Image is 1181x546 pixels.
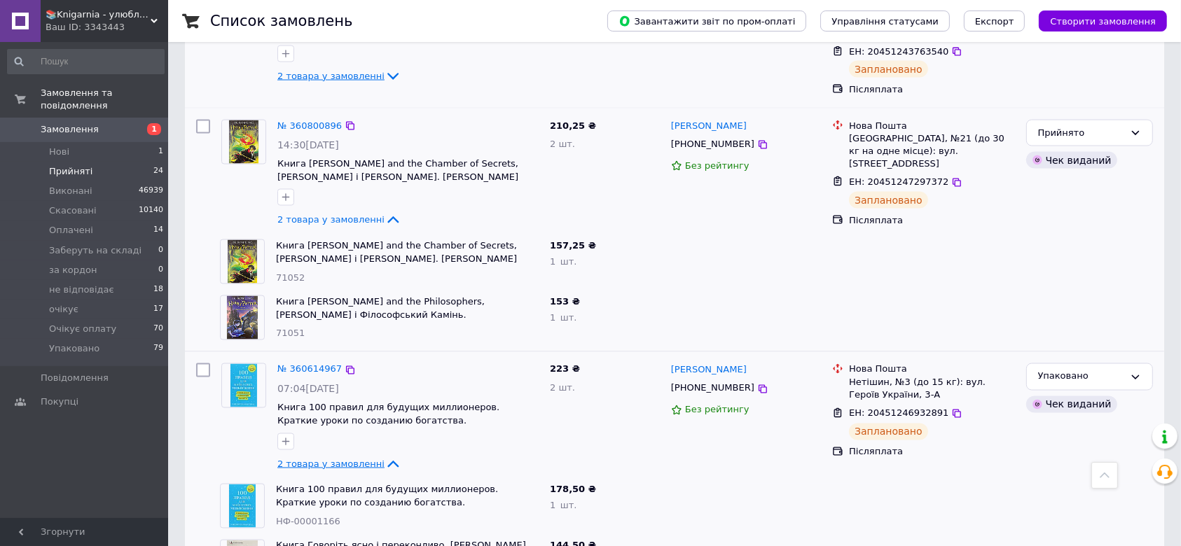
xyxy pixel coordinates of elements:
[49,283,114,296] span: не відповідає
[49,342,99,355] span: Упаковано
[221,120,266,164] a: Фото товару
[685,160,750,171] span: Без рейтингу
[158,146,163,158] span: 1
[849,408,948,419] span: ЕН: 20451246932891
[550,500,576,511] span: 1 шт.
[550,296,580,307] span: 153 ₴
[41,123,99,136] span: Замовлення
[849,446,1014,458] div: Післяплата
[277,364,342,374] a: № 360614967
[607,10,806,31] button: Завантажити звіт по пром-оплаті
[619,15,795,27] span: Завантажити звіт по пром-оплаті
[49,244,141,257] span: Заберуть на складі
[550,364,580,374] span: 223 ₴
[671,139,754,149] span: [PHONE_NUMBER]
[1026,396,1117,413] div: Чек виданий
[41,87,168,112] span: Замовлення та повідомлення
[849,377,1014,402] div: Нетішин, №3 (до 15 кг): вул. Героїв України, 3-А
[153,303,163,316] span: 17
[41,372,109,384] span: Повідомлення
[831,16,939,27] span: Управління статусами
[849,46,948,57] span: ЕН: 20451243763540
[153,342,163,355] span: 79
[685,405,750,415] span: Без рейтингу
[1026,152,1117,169] div: Чек виданий
[276,517,340,527] span: НФ-00001166
[277,214,401,225] a: 2 товара у замовленні
[277,71,401,81] a: 2 товара у замовленні
[550,484,596,495] span: 178,50 ₴
[227,296,257,339] img: Фото товару
[49,323,116,335] span: Очікує оплату
[550,312,576,323] span: 1 шт.
[849,363,1014,376] div: Нова Пошта
[41,395,78,408] span: Покупці
[550,120,596,131] span: 210,25 ₴
[964,10,1025,31] button: Експорт
[229,120,258,164] img: Фото товару
[849,83,1014,96] div: Післяплата
[277,458,401,469] a: 2 товара у замовленні
[975,16,1014,27] span: Експорт
[49,185,92,197] span: Виконані
[849,423,928,440] div: Заплановано
[153,165,163,178] span: 24
[277,384,339,395] span: 07:04[DATE]
[276,484,498,521] a: Книга 100 правил для будущих миллионеров. Краткие уроки по созданию богатства. [PERSON_NAME]
[277,139,339,150] span: 14:30[DATE]
[49,264,97,276] span: за кордон
[550,240,596,251] span: 157,25 ₴
[7,49,165,74] input: Пошук
[210,13,352,29] h1: Список замовлень
[276,272,305,283] span: 71052
[849,120,1014,132] div: Нова Пошта
[277,120,342,131] a: № 360800896
[1025,15,1167,26] a: Створити замовлення
[221,363,266,408] a: Фото товару
[139,185,163,197] span: 46939
[277,214,385,225] span: 2 товара у замовленні
[153,283,163,296] span: 18
[230,364,258,407] img: Фото товару
[277,402,499,439] a: Книга 100 правил для будущих миллионеров. Краткие уроки по созданию богатства. [PERSON_NAME]
[158,264,163,276] span: 0
[1039,10,1167,31] button: Створити замовлення
[46,21,168,34] div: Ваш ID: 3343443
[1050,16,1156,27] span: Створити замовлення
[277,71,385,81] span: 2 товара у замовленні
[849,192,928,209] div: Заплановано
[671,364,747,377] a: [PERSON_NAME]
[276,296,485,332] a: Книга [PERSON_NAME] and the Philosophers, [PERSON_NAME] і Філософський Камінь. [PERSON_NAME]
[46,8,151,21] span: 📚Knigarnia - улюблені книги для всієї родини!
[153,224,163,237] span: 14
[849,61,928,78] div: Заплановано
[820,10,950,31] button: Управління статусами
[550,139,575,149] span: 2 шт.
[153,323,163,335] span: 70
[849,176,948,187] span: ЕН: 20451247297372
[277,458,385,469] span: 2 товара у замовленні
[277,158,518,182] a: Книга [PERSON_NAME] and the Chamber of Secrets, [PERSON_NAME] і [PERSON_NAME]. [PERSON_NAME]
[49,303,78,316] span: очікує
[1038,126,1124,141] div: Прийнято
[849,214,1014,227] div: Післяплата
[276,240,517,264] a: Книга [PERSON_NAME] and the Chamber of Secrets, [PERSON_NAME] і [PERSON_NAME]. [PERSON_NAME]
[49,224,93,237] span: Оплачені
[550,383,575,393] span: 2 шт.
[671,383,754,393] span: [PHONE_NUMBER]
[147,123,161,135] span: 1
[671,120,747,133] a: [PERSON_NAME]
[228,240,257,283] img: Фото товару
[1038,370,1124,384] div: Упаковано
[49,165,92,178] span: Прийняті
[276,328,305,339] span: 71051
[49,146,69,158] span: Нові
[849,132,1014,171] div: [GEOGRAPHIC_DATA], №21 (до 30 кг на одне місце): вул. [STREET_ADDRESS]
[158,244,163,257] span: 0
[139,204,163,217] span: 10140
[229,484,256,528] img: Фото товару
[49,204,97,217] span: Скасовані
[550,256,576,267] span: 1 шт.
